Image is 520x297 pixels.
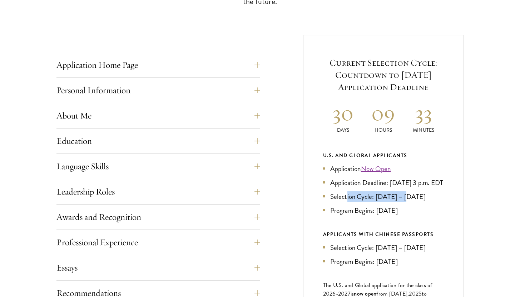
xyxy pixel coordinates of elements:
[56,107,260,124] button: About Me
[56,234,260,251] button: Professional Experience
[323,205,444,216] li: Program Begins: [DATE]
[323,191,444,202] li: Selection Cycle: [DATE] – [DATE]
[56,132,260,150] button: Education
[323,256,444,267] li: Program Begins: [DATE]
[323,230,444,239] div: APPLICANTS WITH CHINESE PASSPORTS
[363,100,403,126] h2: 09
[363,126,403,134] p: Hours
[323,57,444,93] h5: Current Selection Cycle: Countdown to [DATE] Application Deadline
[323,242,444,253] li: Selection Cycle: [DATE] – [DATE]
[56,208,260,226] button: Awards and Recognition
[56,158,260,175] button: Language Skills
[56,56,260,74] button: Application Home Page
[323,177,444,188] li: Application Deadline: [DATE] 3 p.m. EDT
[56,183,260,200] button: Leadership Roles
[403,126,444,134] p: Minutes
[323,100,363,126] h2: 30
[323,126,363,134] p: Days
[361,163,391,174] a: Now Open
[323,163,444,174] li: Application
[56,259,260,276] button: Essays
[323,151,444,160] div: U.S. and Global Applicants
[403,100,444,126] h2: 33
[56,82,260,99] button: Personal Information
